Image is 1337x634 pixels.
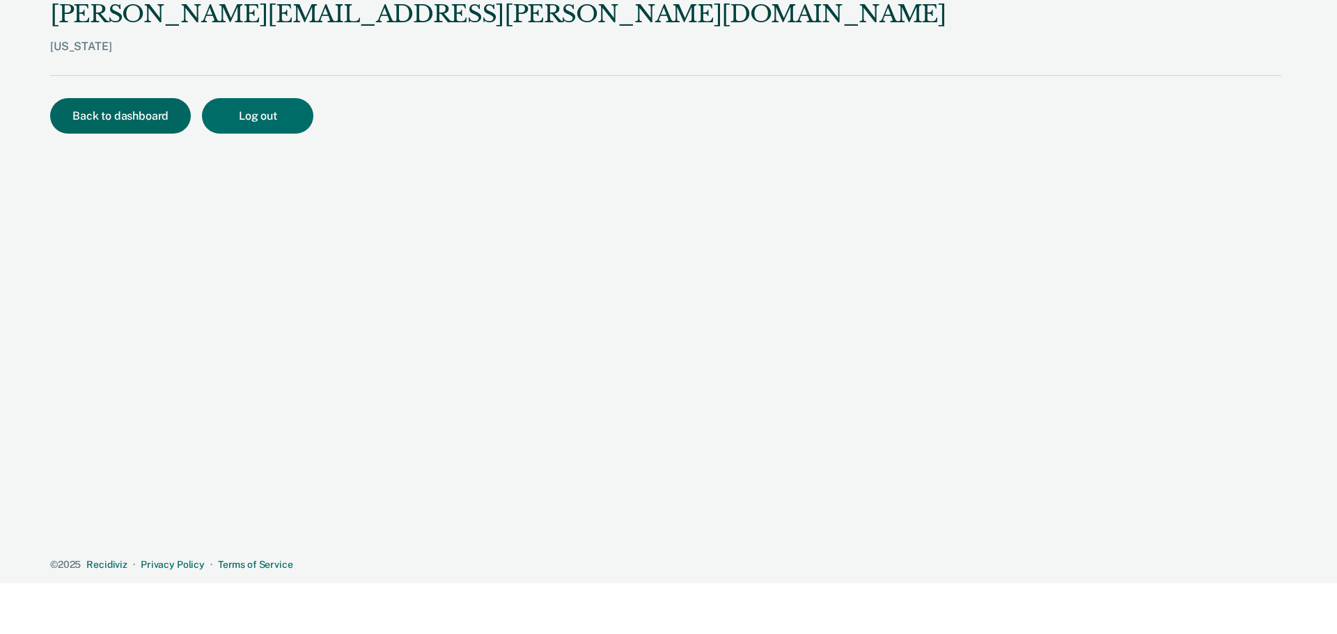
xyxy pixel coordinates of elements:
button: Log out [202,98,313,134]
a: Recidiviz [86,559,127,570]
button: Back to dashboard [50,98,191,134]
a: Privacy Policy [141,559,205,570]
div: [US_STATE] [50,40,946,75]
a: Terms of Service [218,559,293,570]
div: · · [50,559,1281,571]
span: © 2025 [50,559,81,570]
a: Back to dashboard [50,111,202,122]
